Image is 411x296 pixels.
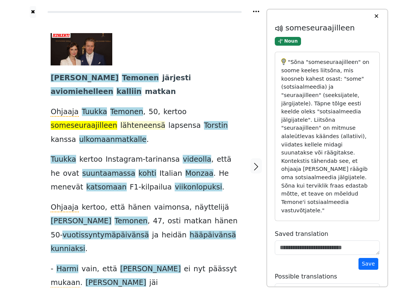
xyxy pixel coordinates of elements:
span: . [222,183,225,192]
span: Temonen [122,73,159,83]
span: ovat [63,169,79,178]
span: aviomiehelleen [51,87,113,97]
span: , [105,203,107,212]
span: . [147,135,149,145]
span: Torstin [204,121,228,130]
span: suuntaamassa [82,169,135,178]
span: , [143,107,145,117]
span: 50- [51,231,62,240]
h6: Saved translation [275,230,380,237]
span: kunniaksi [51,244,85,254]
span: vuotissyntymäpäivänsä [62,231,149,240]
span: matkan [145,87,176,97]
span: hänen [128,203,151,212]
span: , [97,264,99,274]
span: , [211,155,213,164]
span: 50 [149,107,158,117]
span: F1-kilpailua [130,183,172,192]
span: 47 [153,216,162,226]
p: "Sõna "someseuraajilleen" on soome keeles liitsõna, mis koosneb kahest osast: "some" (sotsiaalmee... [281,58,373,215]
button: ✖ [30,6,36,18]
span: Ohjaaja [51,107,78,117]
img: ai-brain-3.49b4ec7e03f3752d44d9.png [281,58,286,65]
span: . [80,278,83,288]
button: ✕ [369,10,383,23]
span: kertoo [82,203,105,212]
span: päässyt [209,264,237,274]
span: Instagram-tarinansa [105,155,180,164]
span: Tuukka [82,107,107,117]
button: Save [358,258,378,270]
span: mukaan [51,278,80,288]
span: järjesti [162,73,191,83]
span: Temonen [110,107,143,117]
span: kertoo [163,107,186,117]
span: Harmi [56,264,78,274]
span: . [85,244,88,254]
span: hääpäivänsä [190,231,236,240]
span: [PERSON_NAME] [120,264,181,274]
span: [PERSON_NAME] [51,216,111,226]
span: että [217,155,232,164]
span: - [51,264,53,274]
span: , [148,216,150,226]
span: nyt [194,264,205,274]
span: Monzaa [185,169,213,178]
span: ei [184,264,190,274]
span: [PERSON_NAME] [86,278,146,288]
span: kalliin [116,87,142,97]
span: someseuraajilleen [51,121,117,130]
span: heidän [162,231,186,240]
span: ulkomaanmatkalle [79,135,147,145]
span: kohti [139,169,156,178]
span: [PERSON_NAME] [51,73,118,83]
span: he [51,169,60,178]
span: Tuukka [51,155,76,164]
span: He [219,169,229,178]
span: lapsensa [169,121,201,130]
span: menevät [51,183,83,192]
span: videolla [183,155,211,164]
span: hänen [215,216,237,226]
span: Temonen [115,216,148,226]
span: osti [168,216,181,226]
span: lähteneensä [120,121,165,130]
span: vaimonsa [154,203,190,212]
span: jäi [149,278,158,288]
span: näyttelijä [195,203,229,212]
span: ja [152,231,159,240]
span: katsomaan [86,183,127,192]
h5: someseuraajilleen [275,23,380,33]
span: että [110,203,125,212]
span: , [162,216,164,226]
span: Noun [275,37,301,46]
span: kertoo [79,155,102,164]
span: , [190,203,192,212]
span: vain [81,264,97,274]
img: 0cce7aa02f7ec84af0afdfaf320442ff6494aa52a431808280071cf5e2b9e8e5.jpg [51,33,112,65]
span: kanssa [51,135,76,145]
span: Ohjaaja [51,203,78,212]
span: että [102,264,117,274]
span: Italian [159,169,182,178]
span: viikonlopuksi [175,183,222,192]
span: matkan [184,216,212,226]
span: , [158,107,160,117]
h6: Possible translations [275,273,380,280]
span: . [213,169,216,178]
